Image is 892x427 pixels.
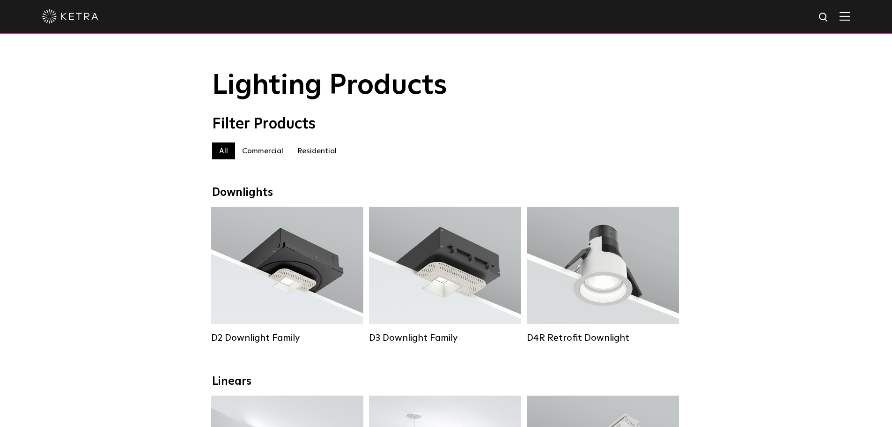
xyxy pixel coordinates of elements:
a: D2 Downlight Family Lumen Output:1200Colors:White / Black / Gloss Black / Silver / Bronze / Silve... [211,207,363,344]
a: D4R Retrofit Downlight Lumen Output:800Colors:White / BlackBeam Angles:15° / 25° / 40° / 60°Watta... [527,207,679,344]
label: All [212,142,235,159]
span: Lighting Products [212,72,447,100]
div: Linears [212,375,680,389]
img: search icon [818,12,830,23]
img: ketra-logo-2019-white [42,9,98,23]
div: D2 Downlight Family [211,332,363,344]
div: Filter Products [212,115,680,133]
div: D4R Retrofit Downlight [527,332,679,344]
img: Hamburger%20Nav.svg [840,12,850,21]
div: D3 Downlight Family [369,332,521,344]
label: Residential [290,142,344,159]
a: D3 Downlight Family Lumen Output:700 / 900 / 1100Colors:White / Black / Silver / Bronze / Paintab... [369,207,521,344]
label: Commercial [235,142,290,159]
div: Downlights [212,186,680,200]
